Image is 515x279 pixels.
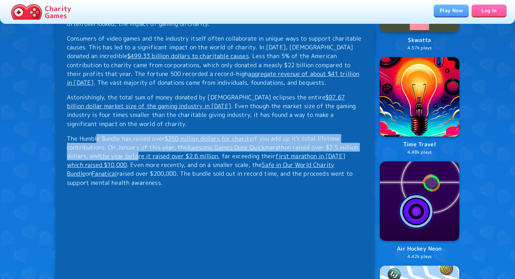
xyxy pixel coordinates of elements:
[67,93,345,110] a: $97.67 billion dollar market size of the gaming industry in [DATE]
[380,253,459,260] p: 4.42k plays
[45,5,71,19] p: Charity Games
[67,152,345,169] a: first marathon in [DATE] which raised $10,000
[380,140,459,149] p: Time Travel
[380,57,459,156] a: LogoTime Travel4.48k plays
[127,52,249,60] a: $499.33 billion dollars to charitable causes
[434,5,469,16] a: Play Now
[380,161,459,260] a: LogoAir Hockey Neon4.42k plays
[11,4,42,20] img: Charity.Games
[8,3,74,21] a: Charity Games
[472,5,507,16] a: Log In
[100,152,218,160] a: the year before it raised over $2.6 million
[67,161,334,177] a: Safe in Our World Charity Bundle
[380,45,459,51] p: 4.57k plays
[380,149,459,156] p: 4.48k plays
[380,244,459,253] p: Air Hockey Neon
[380,161,459,241] img: Logo
[380,36,459,45] p: Skwatta
[187,143,265,151] a: Awesome Games Done Quick
[380,57,459,137] img: Logo
[165,134,253,142] a: $250 million dollars for charity
[92,169,117,177] a: Fanatical
[67,93,363,128] p: Astonishingly, the total sum of money donated by [DEMOGRAPHIC_DATA] eclipses the entire . Even th...
[67,34,363,87] p: Consumers of video games and the industry itself often collaborate in unique ways to support char...
[67,134,363,187] p: The Humble Bundle has raised over if you add up it's total lifetime contributions. On January of ...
